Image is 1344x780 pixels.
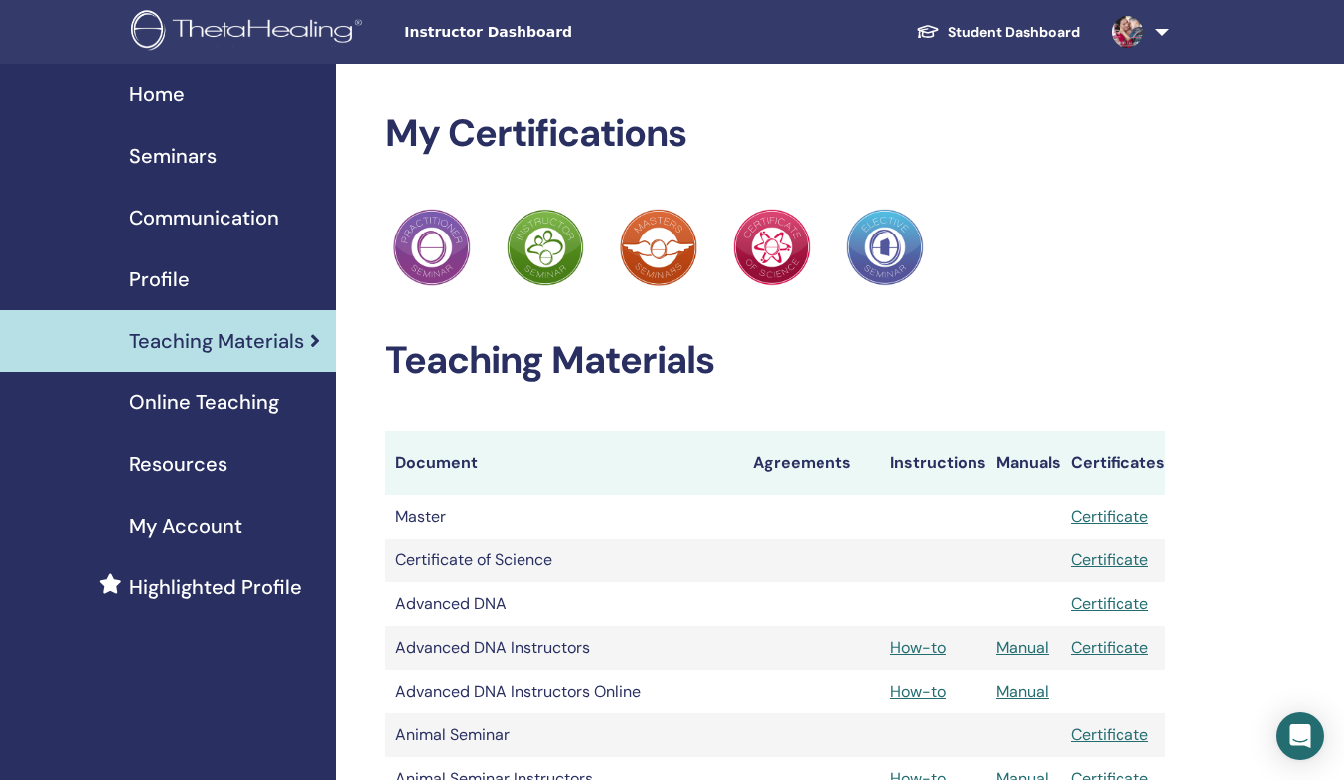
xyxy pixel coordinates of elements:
span: Online Teaching [129,388,279,417]
div: Open Intercom Messenger [1276,712,1324,760]
th: Document [385,431,743,495]
span: Home [129,79,185,109]
td: Advanced DNA [385,582,743,626]
td: Animal Seminar [385,713,743,757]
td: Advanced DNA Instructors [385,626,743,670]
img: Practitioner [393,209,471,286]
a: Certificate [1071,637,1148,658]
span: Instructor Dashboard [404,22,702,43]
th: Agreements [743,431,880,495]
a: Manual [996,681,1049,702]
span: Resources [129,449,227,479]
a: Manual [996,637,1049,658]
a: Student Dashboard [900,14,1096,51]
h2: My Certifications [385,111,1165,157]
img: default.jpg [1112,16,1143,48]
img: graduation-cap-white.svg [916,23,940,40]
span: Highlighted Profile [129,572,302,602]
img: logo.png [131,10,369,55]
a: Certificate [1071,593,1148,614]
a: How-to [890,681,946,702]
a: Certificate [1071,506,1148,527]
span: Teaching Materials [129,326,304,356]
a: How-to [890,637,946,658]
span: Seminars [129,141,217,171]
th: Manuals [986,431,1061,495]
td: Advanced DNA Instructors Online [385,670,743,713]
img: Practitioner [846,209,924,286]
a: Certificate [1071,724,1148,745]
td: Certificate of Science [385,539,743,582]
th: Instructions [880,431,986,495]
img: Practitioner [620,209,697,286]
a: Certificate [1071,549,1148,570]
td: Master [385,495,743,539]
span: My Account [129,511,242,541]
span: Communication [129,203,279,233]
h2: Teaching Materials [385,338,1165,384]
th: Certificates [1061,431,1165,495]
img: Practitioner [507,209,584,286]
span: Profile [129,264,190,294]
img: Practitioner [733,209,811,286]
